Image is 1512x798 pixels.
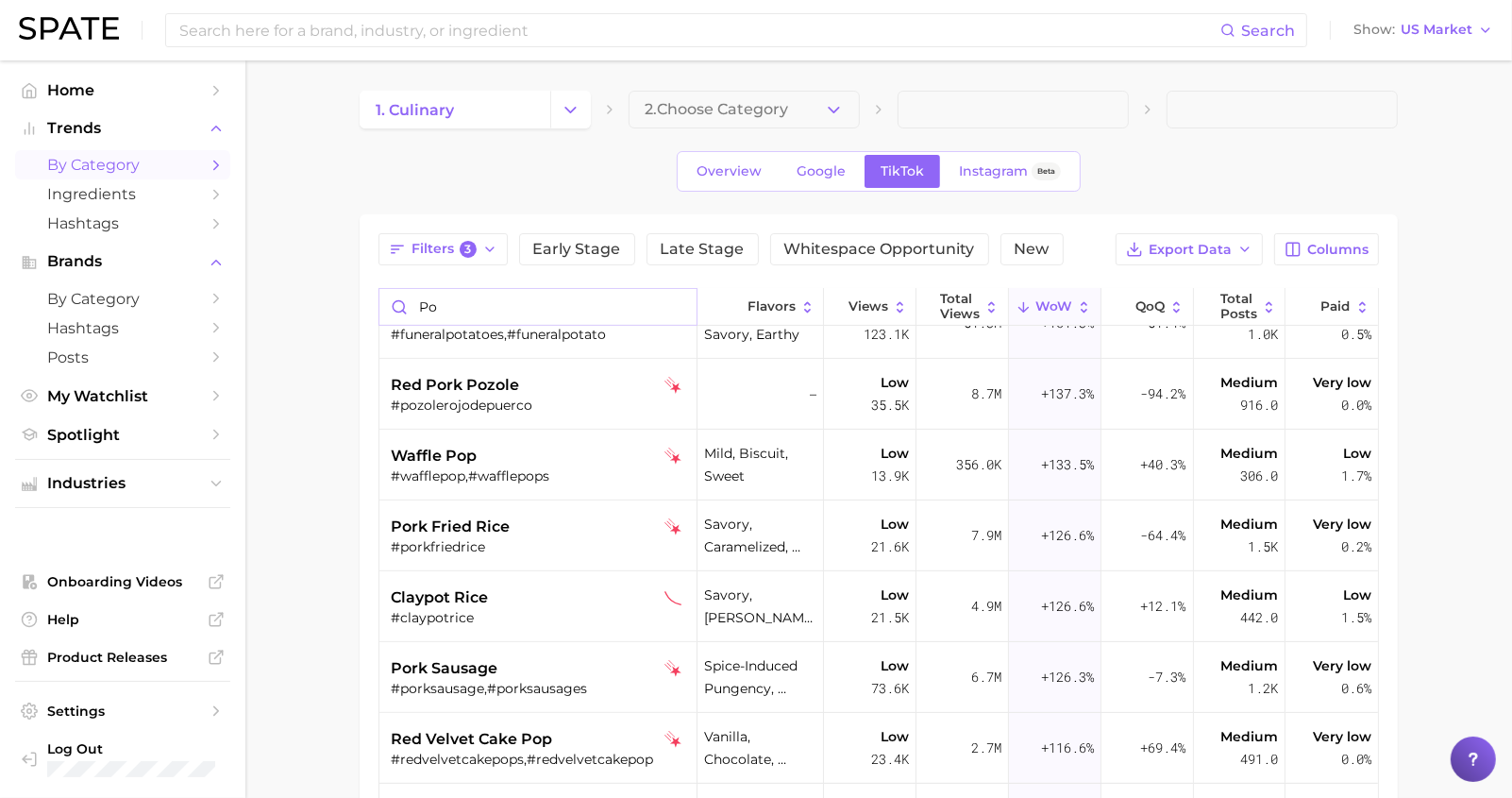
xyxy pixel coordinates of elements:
[810,382,816,405] span: –
[1041,382,1094,405] span: +137.3%
[664,660,681,677] img: tiktok falling star
[15,314,230,343] a: Hashtags
[664,731,681,748] img: tiktok falling star
[391,397,689,414] div: #pozolerojodepuerco
[1341,677,1371,700] span: 0.6%
[940,292,980,321] span: Total Views
[1041,524,1094,547] span: +126.6%
[664,589,681,606] img: tiktok sustained decliner
[1220,513,1278,535] span: Medium
[360,91,550,128] a: 1. culinary
[379,501,1378,571] button: pork fried ricetiktok falling star#porkfriedricesavory, caramelized, meatyLow21.6k7.9m+126.6%-64....
[865,155,940,188] a: TikTok
[971,382,1001,405] span: 8.7m
[871,394,909,416] span: 35.5k
[1116,233,1263,265] button: Export Data
[533,242,621,257] span: Early Stage
[971,737,1001,759] span: 2.7m
[704,584,816,629] span: savory, [PERSON_NAME], earthy
[47,475,198,492] span: Industries
[391,751,689,768] div: #redvelvetcakepops,#redvelvetcakepop
[378,233,508,265] button: Filters3
[15,179,230,209] a: Ingredients
[391,445,477,467] span: waffle pop
[47,387,198,405] span: My Watchlist
[704,654,816,700] span: spice-induced pungency, meaty, savory
[881,654,909,677] span: Low
[881,163,924,179] span: TikTok
[47,185,198,203] span: Ingredients
[412,241,477,258] span: Filters
[916,289,1009,326] button: Total Views
[1149,242,1232,258] span: Export Data
[15,247,230,276] button: Brands
[1041,595,1094,618] span: +126.6%
[1341,535,1371,558] span: 0.2%
[824,289,916,326] button: Views
[1285,289,1378,326] button: Paid
[1220,654,1278,677] span: Medium
[15,76,230,105] a: Home
[15,420,230,450] a: Spotlight
[680,155,778,188] a: Overview
[1220,584,1278,606] span: Medium
[1240,748,1278,771] span: 491.0
[379,430,1378,501] button: waffle poptiktok falling star#wafflepop,#wafflepopsmild, biscuit, sweetLow13.9k356.0k+133.5%+40.3...
[1101,289,1194,326] button: QoQ
[47,81,198,99] span: Home
[704,725,816,771] span: vanilla, chocolate, biscuit
[47,319,198,337] span: Hashtags
[1041,737,1094,759] span: +116.6%
[15,382,230,411] a: My Watchlist
[15,343,230,372] a: Posts
[391,467,689,484] div: #wafflepop,#wafflepops
[47,290,198,308] span: by Category
[797,163,846,179] span: Google
[47,740,215,757] span: Log Out
[664,448,681,465] img: tiktok falling star
[871,748,909,771] span: 23.4k
[1248,323,1278,346] span: 1.0k
[881,584,909,606] span: Low
[1220,442,1278,465] span: Medium
[15,643,230,671] a: Product Releases
[971,524,1001,547] span: 7.9m
[1135,299,1165,314] span: QoQ
[645,101,788,118] span: 2. Choose Category
[1313,513,1371,535] span: Very low
[956,453,1001,476] span: 356.0k
[664,377,681,394] img: tiktok falling star
[697,163,762,179] span: Overview
[47,253,198,270] span: Brands
[943,155,1077,188] a: InstagramBeta
[1041,453,1094,476] span: +133.5%
[391,609,689,626] div: #claypotrice
[1341,748,1371,771] span: 0.0%
[47,426,198,444] span: Spotlight
[1401,25,1472,35] span: US Market
[959,163,1028,179] span: Instagram
[15,697,230,725] a: Settings
[1240,465,1278,487] span: 306.0
[848,299,888,314] span: Views
[629,91,860,128] button: 2.Choose Category
[1343,584,1371,606] span: Low
[1313,654,1371,677] span: Very low
[1241,22,1295,40] span: Search
[460,241,477,258] span: 3
[47,611,198,628] span: Help
[704,442,816,487] span: mild, biscuit, sweet
[47,573,198,590] span: Onboarding Videos
[971,595,1001,618] span: 4.9m
[1248,535,1278,558] span: 1.5k
[864,323,909,346] span: 123.1k
[1240,606,1278,629] span: 442.0
[881,371,909,394] span: Low
[881,442,909,465] span: Low
[1037,163,1055,179] span: Beta
[391,657,497,680] span: pork sausage
[697,289,824,326] button: Flavors
[1141,595,1186,618] span: +12.1%
[15,150,230,179] a: by Category
[1015,242,1050,257] span: New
